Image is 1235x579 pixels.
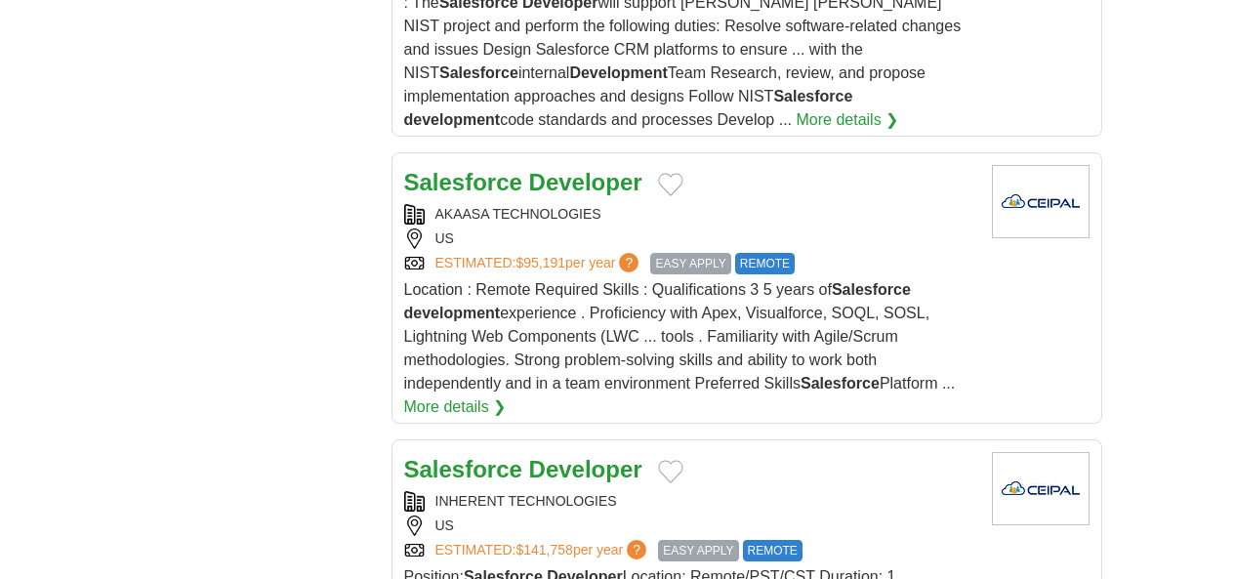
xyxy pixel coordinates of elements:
span: ? [627,540,646,559]
span: ? [619,253,638,272]
a: Salesforce Developer [404,169,642,195]
a: More details ❯ [796,108,898,132]
strong: Salesforce [439,64,518,81]
strong: Salesforce [404,456,522,482]
span: EASY APPLY [650,253,730,274]
span: $141,758 [515,542,572,558]
div: AKAASA TECHNOLOGIES [404,204,976,225]
a: ESTIMATED:$95,191per year? [435,253,643,274]
span: $95,191 [515,255,565,270]
strong: Development [569,64,667,81]
strong: Developer [529,456,642,482]
span: REMOTE [743,540,803,561]
strong: Salesforce [801,375,880,392]
span: REMOTE [735,253,795,274]
button: Add to favorite jobs [658,460,683,483]
span: EASY APPLY [658,540,738,561]
a: More details ❯ [404,395,507,419]
strong: Developer [529,169,642,195]
div: US [404,228,976,249]
strong: Salesforce [773,88,852,104]
strong: Salesforce [404,169,522,195]
strong: development [404,111,501,128]
img: Company logo [992,165,1090,238]
strong: development [404,305,501,321]
img: Company logo [992,452,1090,525]
div: US [404,516,976,536]
a: Salesforce Developer [404,456,642,482]
strong: Salesforce [832,281,911,298]
a: ESTIMATED:$141,758per year? [435,540,651,561]
div: INHERENT TECHNOLOGIES [404,491,976,512]
button: Add to favorite jobs [658,173,683,196]
span: Location : Remote Required Skills : Qualifications 3 5 years of experience . Proficiency with Ape... [404,281,956,392]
